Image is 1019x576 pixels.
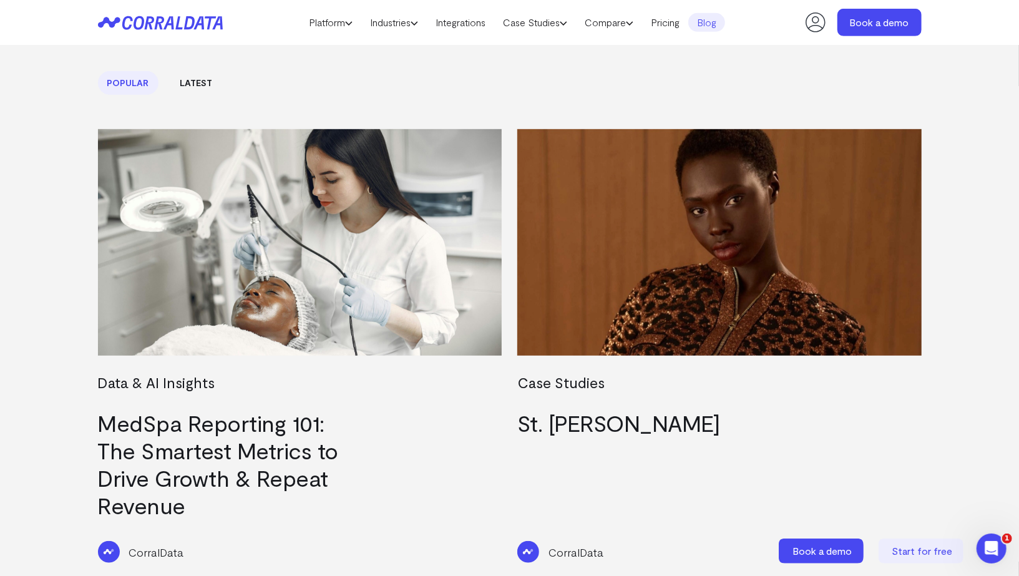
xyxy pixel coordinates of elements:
[879,539,966,564] a: Start for free
[642,13,688,32] a: Pricing
[779,539,866,564] a: Book a demo
[361,13,427,32] a: Industries
[837,9,922,36] a: Book a demo
[300,13,361,32] a: Platform
[427,13,494,32] a: Integrations
[793,545,852,557] span: Book a demo
[494,13,576,32] a: Case Studies
[576,13,642,32] a: Compare
[517,409,720,436] a: St. [PERSON_NAME]
[98,371,490,394] div: Data & AI Insights
[688,13,725,32] a: Blog
[171,71,222,95] a: Latest
[517,371,909,394] div: Case Studies
[129,544,184,560] p: CorralData
[549,544,603,560] p: CorralData
[1002,534,1012,544] span: 1
[98,71,158,95] a: Popular
[98,409,339,519] a: MedSpa Reporting 101: The Smartest Metrics to Drive Growth & Repeat Revenue
[977,534,1007,564] iframe: Intercom live chat
[892,545,953,557] span: Start for free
